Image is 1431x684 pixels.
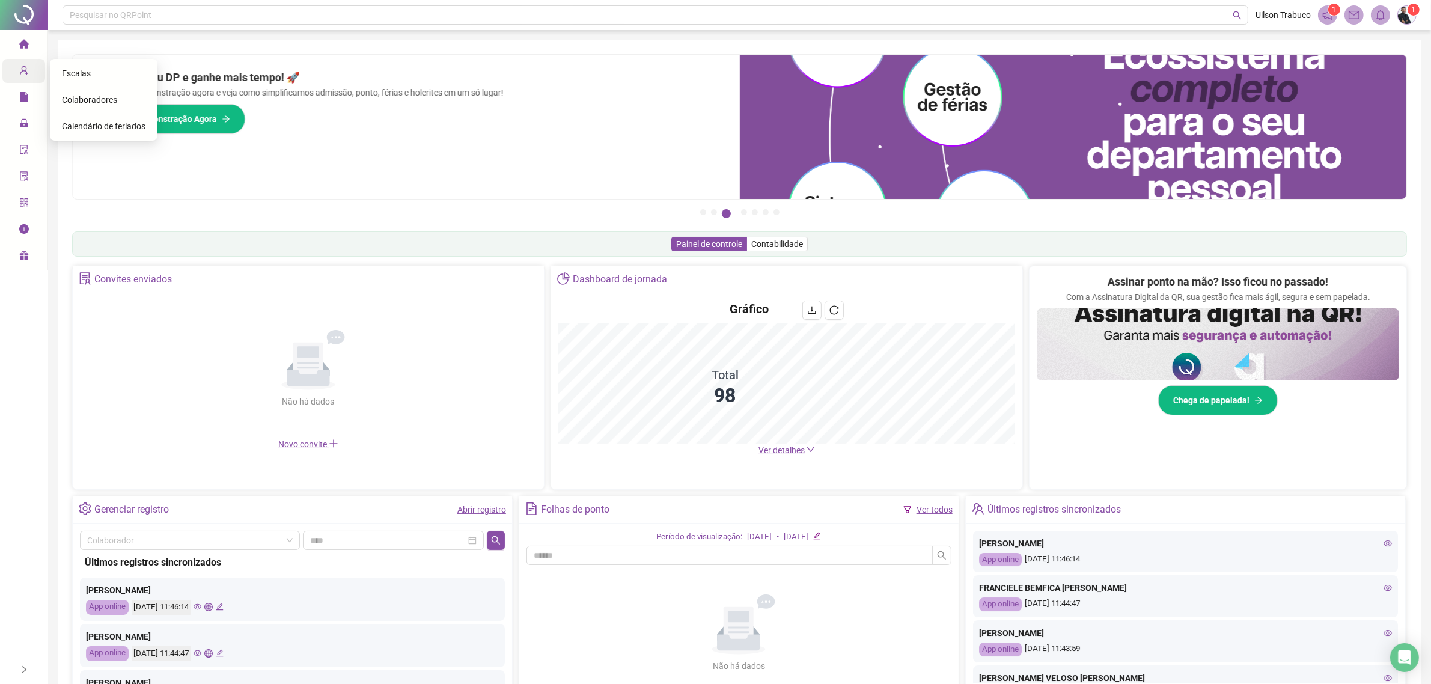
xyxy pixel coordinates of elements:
[979,597,1392,611] div: [DATE] 11:44:47
[19,139,29,163] span: audit
[216,603,224,611] span: edit
[132,646,191,661] div: [DATE] 11:44:47
[987,499,1121,520] div: Últimos registros sincronizados
[979,553,1392,567] div: [DATE] 11:46:14
[1384,629,1392,637] span: eye
[102,112,217,126] span: Agendar Demonstração Agora
[19,166,29,190] span: solution
[62,95,117,105] span: Colaboradores
[525,502,538,515] span: file-text
[722,209,731,218] button: 3
[216,649,224,657] span: edit
[1384,674,1392,682] span: eye
[194,603,201,611] span: eye
[19,192,29,216] span: qrcode
[758,445,805,455] span: Ver detalhes
[676,239,742,249] span: Painel de controle
[79,272,91,285] span: solution
[1254,396,1263,405] span: arrow-right
[194,649,201,657] span: eye
[656,531,742,543] div: Período de visualização:
[1408,4,1420,16] sup: Atualize o seu contato no menu Meus Dados
[763,209,769,215] button: 6
[972,502,984,515] span: team
[917,505,953,515] a: Ver todos
[751,239,803,249] span: Contabilidade
[979,643,1022,656] div: App online
[204,649,212,657] span: global
[1037,308,1399,380] img: banner%2F02c71560-61a6-44d4-94b9-c8ab97240462.png
[86,600,129,615] div: App online
[1390,643,1419,672] div: Open Intercom Messenger
[1384,539,1392,548] span: eye
[87,86,725,99] p: Agende uma demonstração agora e veja como simplificamos admissão, ponto, férias e holerites em um...
[573,269,667,290] div: Dashboard de jornada
[86,584,499,597] div: [PERSON_NAME]
[204,603,212,611] span: global
[94,269,172,290] div: Convites enviados
[557,272,570,285] span: pie-chart
[730,301,769,317] h4: Gráfico
[683,659,794,673] div: Não há dados
[253,395,364,408] div: Não há dados
[1108,273,1328,290] h2: Assinar ponto na mão? Isso ficou no passado!
[85,555,500,570] div: Últimos registros sincronizados
[62,121,145,131] span: Calendário de feriados
[222,115,230,123] span: arrow-right
[752,209,758,215] button: 5
[1332,5,1337,14] span: 1
[1256,8,1311,22] span: Uilson Trabuco
[19,87,29,111] span: file
[807,305,817,315] span: download
[87,104,245,134] button: Agendar Demonstração Agora
[1328,4,1340,16] sup: 1
[87,69,725,86] h2: Automatize seu DP e ganhe mais tempo! 🚀
[1375,10,1386,20] span: bell
[1322,10,1333,20] span: notification
[19,245,29,269] span: gift
[1233,11,1242,20] span: search
[700,209,706,215] button: 1
[1349,10,1359,20] span: mail
[19,34,29,58] span: home
[758,445,815,455] a: Ver detalhes down
[1398,6,1416,24] img: 38507
[1384,584,1392,592] span: eye
[1158,385,1278,415] button: Chega de papelada!
[1173,394,1249,407] span: Chega de papelada!
[19,60,29,84] span: user-add
[979,626,1392,640] div: [PERSON_NAME]
[19,219,29,243] span: info-circle
[740,55,1407,199] img: banner%2Fd57e337e-a0d3-4837-9615-f134fc33a8e6.png
[62,69,91,78] span: Escalas
[457,505,506,515] a: Abrir registro
[773,209,780,215] button: 7
[278,439,338,449] span: Novo convite
[1066,290,1370,304] p: Com a Assinatura Digital da QR, sua gestão fica mais ágil, segura e sem papelada.
[86,630,499,643] div: [PERSON_NAME]
[741,209,747,215] button: 4
[79,502,91,515] span: setting
[711,209,717,215] button: 2
[979,537,1392,550] div: [PERSON_NAME]
[329,439,338,448] span: plus
[979,553,1022,567] div: App online
[94,499,169,520] div: Gerenciar registro
[777,531,779,543] div: -
[829,305,839,315] span: reload
[903,505,912,514] span: filter
[20,665,28,674] span: right
[541,499,609,520] div: Folhas de ponto
[784,531,808,543] div: [DATE]
[132,600,191,615] div: [DATE] 11:46:14
[747,531,772,543] div: [DATE]
[979,643,1392,656] div: [DATE] 11:43:59
[19,113,29,137] span: lock
[979,597,1022,611] div: App online
[807,445,815,454] span: down
[979,581,1392,594] div: FRANCIELE BEMFICA [PERSON_NAME]
[1412,5,1416,14] span: 1
[813,532,821,540] span: edit
[86,646,129,661] div: App online
[937,551,947,560] span: search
